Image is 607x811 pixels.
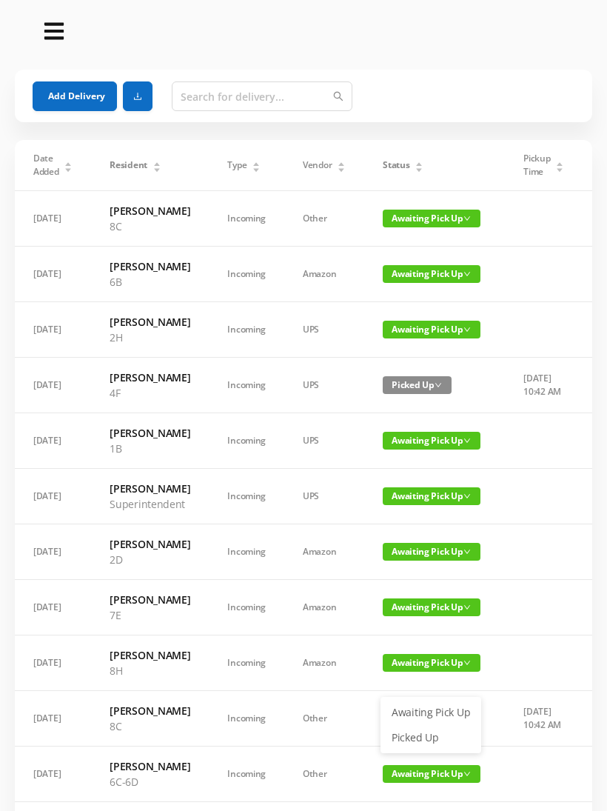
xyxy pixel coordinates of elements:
div: Sort [152,160,161,169]
i: icon: caret-up [64,160,73,164]
td: [DATE] [15,747,91,802]
button: Add Delivery [33,81,117,111]
div: Sort [252,160,261,169]
p: 8C [110,718,190,734]
i: icon: caret-down [64,166,73,170]
span: Status [383,158,409,172]
i: icon: caret-down [556,166,564,170]
td: [DATE] [15,302,91,358]
i: icon: down [435,381,442,389]
h6: [PERSON_NAME] [110,258,190,274]
span: Awaiting Pick Up [383,543,480,561]
span: Type [227,158,247,172]
i: icon: caret-up [415,160,423,164]
td: UPS [284,302,364,358]
span: Pickup Time [523,152,550,178]
i: icon: down [463,548,471,555]
span: Awaiting Pick Up [383,487,480,505]
td: Incoming [209,691,284,747]
td: Other [284,191,364,247]
td: Incoming [209,302,284,358]
div: Sort [415,160,423,169]
i: icon: caret-down [252,166,261,170]
p: 1B [110,441,190,456]
td: [DATE] [15,413,91,469]
td: Incoming [209,747,284,802]
h6: [PERSON_NAME] [110,647,190,663]
i: icon: caret-down [152,166,161,170]
div: Sort [337,160,346,169]
i: icon: caret-up [338,160,346,164]
div: Sort [64,160,73,169]
td: Incoming [209,469,284,524]
span: Resident [110,158,147,172]
button: icon: download [123,81,152,111]
td: Incoming [209,358,284,413]
td: UPS [284,358,364,413]
i: icon: caret-up [556,160,564,164]
div: Sort [555,160,564,169]
h6: [PERSON_NAME] [110,481,190,496]
span: Picked Up [383,376,452,394]
h6: [PERSON_NAME] [110,758,190,774]
h6: [PERSON_NAME] [110,370,190,385]
td: Incoming [209,413,284,469]
p: 6B [110,274,190,290]
td: Incoming [209,191,284,247]
span: Awaiting Pick Up [383,321,480,338]
td: [DATE] 10:42 AM [505,358,583,413]
span: Awaiting Pick Up [383,654,480,672]
p: 6C-6D [110,774,190,790]
i: icon: down [463,770,471,778]
h6: [PERSON_NAME] [110,703,190,718]
h6: [PERSON_NAME] [110,592,190,607]
i: icon: down [463,270,471,278]
td: Incoming [209,247,284,302]
td: UPS [284,413,364,469]
h6: [PERSON_NAME] [110,203,190,218]
td: Amazon [284,580,364,635]
i: icon: down [463,493,471,500]
td: [DATE] [15,469,91,524]
span: Awaiting Pick Up [383,210,480,227]
span: Date Added [33,152,59,178]
p: 7E [110,607,190,623]
span: Awaiting Pick Up [383,598,480,616]
td: [DATE] [15,524,91,580]
p: 2H [110,330,190,345]
span: Awaiting Pick Up [383,432,480,450]
i: icon: down [463,604,471,611]
td: Incoming [209,524,284,580]
td: [DATE] [15,358,91,413]
i: icon: down [463,326,471,333]
span: Vendor [303,158,332,172]
i: icon: caret-down [338,166,346,170]
p: 4F [110,385,190,401]
p: 8H [110,663,190,678]
td: Other [284,691,364,747]
span: Awaiting Pick Up [383,265,480,283]
td: [DATE] [15,247,91,302]
i: icon: down [463,659,471,667]
p: 2D [110,552,190,567]
h6: [PERSON_NAME] [110,425,190,441]
a: Picked Up [383,726,479,750]
td: Amazon [284,247,364,302]
td: [DATE] [15,580,91,635]
td: Incoming [209,635,284,691]
p: Superintendent [110,496,190,512]
i: icon: down [463,215,471,222]
i: icon: caret-up [252,160,261,164]
h6: [PERSON_NAME] [110,536,190,552]
td: [DATE] [15,691,91,747]
h6: [PERSON_NAME] [110,314,190,330]
i: icon: caret-up [152,160,161,164]
td: Other [284,747,364,802]
td: Amazon [284,635,364,691]
i: icon: down [463,437,471,444]
td: Incoming [209,580,284,635]
td: [DATE] 10:42 AM [505,691,583,747]
a: Awaiting Pick Up [383,701,479,724]
td: UPS [284,469,364,524]
p: 8C [110,218,190,234]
